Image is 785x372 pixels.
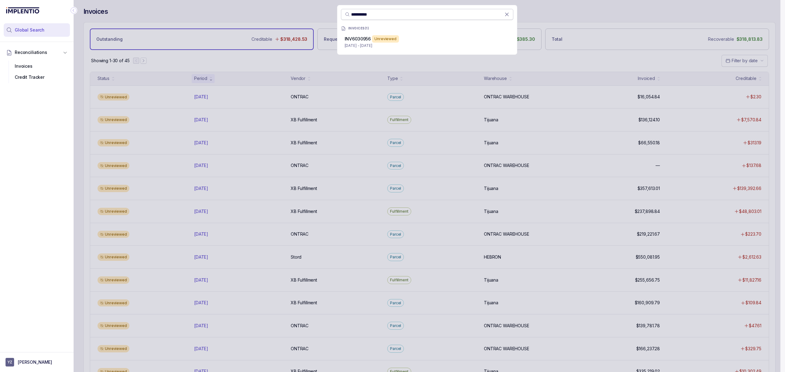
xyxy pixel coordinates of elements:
[15,49,47,55] span: Reconciliations
[9,61,65,72] div: Invoices
[345,43,510,49] p: [DATE] - [DATE]
[6,358,68,366] button: User initials[PERSON_NAME]
[372,35,399,43] div: Unreviewed
[348,27,369,30] p: INVOICES ( 1 )
[6,358,14,366] span: User initials
[345,36,371,41] span: INV6030956
[70,7,77,14] div: Collapse Icon
[9,72,65,83] div: Credit Tracker
[4,46,70,59] button: Reconciliations
[18,359,52,365] p: [PERSON_NAME]
[4,59,70,84] div: Reconciliations
[15,27,44,33] span: Global Search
